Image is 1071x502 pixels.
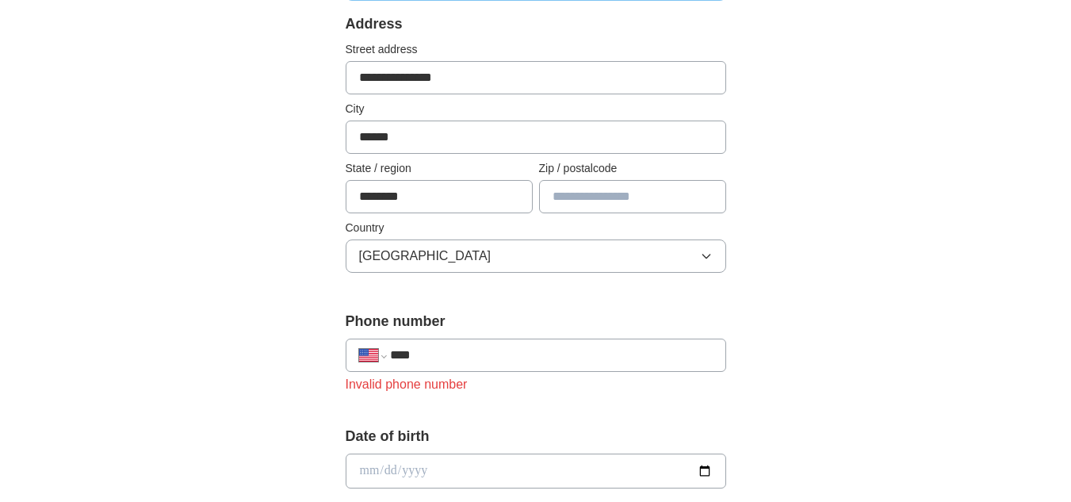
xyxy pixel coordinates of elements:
[346,311,726,332] label: Phone number
[346,101,726,117] label: City
[346,160,533,177] label: State / region
[359,247,492,266] span: [GEOGRAPHIC_DATA]
[346,13,726,35] div: Address
[346,240,726,273] button: [GEOGRAPHIC_DATA]
[346,426,726,447] label: Date of birth
[346,375,726,394] div: Invalid phone number
[346,220,726,236] label: Country
[346,41,726,58] label: Street address
[539,160,726,177] label: Zip / postalcode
